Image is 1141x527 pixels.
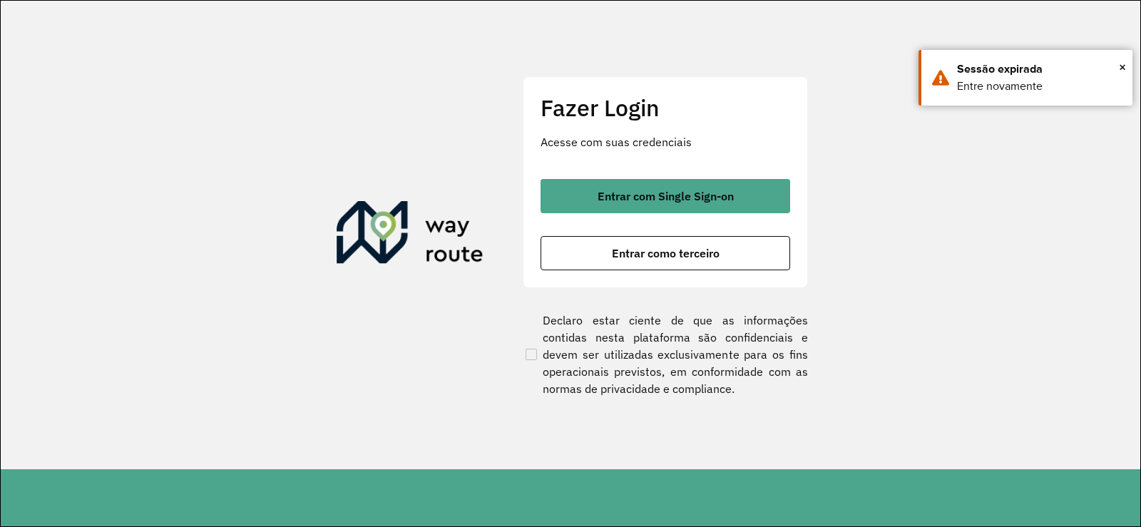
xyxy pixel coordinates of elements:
[541,236,790,270] button: button
[1119,56,1126,78] span: ×
[957,78,1122,95] div: Entre novamente
[1119,56,1126,78] button: Close
[957,61,1122,78] div: Sessão expirada
[523,312,808,397] label: Declaro estar ciente de que as informações contidas nesta plataforma são confidenciais e devem se...
[541,94,790,121] h2: Fazer Login
[612,247,720,259] span: Entrar como terceiro
[337,201,483,270] img: Roteirizador AmbevTech
[541,179,790,213] button: button
[541,133,790,150] p: Acesse com suas credenciais
[598,190,734,202] span: Entrar com Single Sign-on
